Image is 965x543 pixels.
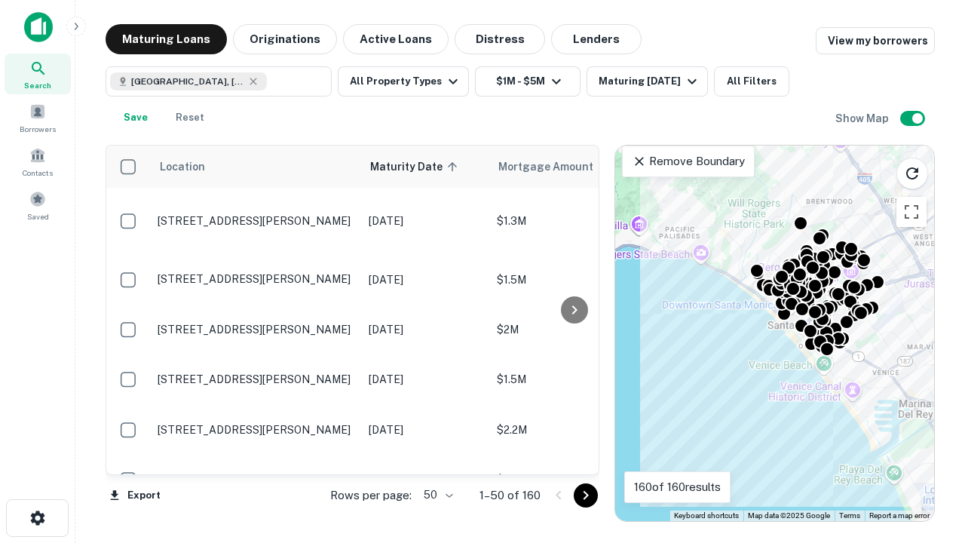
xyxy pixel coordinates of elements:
button: Go to next page [574,483,598,508]
span: Contacts [23,167,53,179]
p: [DATE] [369,213,482,229]
th: Mortgage Amount [489,146,655,188]
a: Terms (opens in new tab) [839,511,860,520]
button: Reset [166,103,214,133]
p: $1.5M [497,371,648,388]
span: Mortgage Amount [498,158,613,176]
button: Originations [233,24,337,54]
a: Contacts [5,141,71,182]
button: Export [106,484,164,507]
span: [GEOGRAPHIC_DATA], [GEOGRAPHIC_DATA], [GEOGRAPHIC_DATA] [131,75,244,88]
p: $1.5M [497,271,648,288]
button: Distress [455,24,545,54]
iframe: Chat Widget [890,422,965,495]
p: [STREET_ADDRESS][PERSON_NAME] [158,323,354,336]
p: [STREET_ADDRESS][PERSON_NAME] [158,373,354,386]
p: [STREET_ADDRESS][PERSON_NAME] [158,473,354,486]
p: $1M [497,471,648,488]
div: Maturing [DATE] [599,72,701,90]
span: Maturity Date [370,158,462,176]
p: $2M [497,321,648,338]
p: Rows per page: [330,486,412,505]
a: Saved [5,185,71,225]
span: Location [159,158,205,176]
span: Borrowers [20,123,56,135]
button: Save your search to get updates of matches that match your search criteria. [112,103,160,133]
button: Maturing Loans [106,24,227,54]
p: 1–50 of 160 [479,486,541,505]
p: [DATE] [369,422,482,438]
p: $2.2M [497,422,648,438]
p: [DATE] [369,271,482,288]
span: Map data ©2025 Google [748,511,830,520]
button: Active Loans [343,24,449,54]
div: 50 [418,484,455,506]
button: Maturing [DATE] [587,66,708,97]
p: [STREET_ADDRESS][PERSON_NAME] [158,214,354,228]
button: Toggle fullscreen view [896,197,927,227]
img: capitalize-icon.png [24,12,53,42]
button: $1M - $5M [475,66,581,97]
button: Keyboard shortcuts [674,511,739,521]
h6: Show Map [835,110,891,127]
a: Report a map error [869,511,930,520]
p: 160 of 160 results [634,478,721,496]
div: 0 0 [615,146,934,521]
p: [DATE] [369,371,482,388]
th: Location [150,146,361,188]
a: Borrowers [5,97,71,138]
button: All Filters [714,66,789,97]
button: Lenders [551,24,642,54]
button: Reload search area [896,158,928,189]
img: Google [619,502,669,521]
p: [STREET_ADDRESS][PERSON_NAME] [158,423,354,437]
p: [STREET_ADDRESS][PERSON_NAME] [158,272,354,286]
a: Search [5,54,71,94]
a: View my borrowers [816,27,935,54]
th: Maturity Date [361,146,489,188]
p: $1.3M [497,213,648,229]
p: [DATE] [369,471,482,488]
p: [DATE] [369,321,482,338]
button: All Property Types [338,66,469,97]
span: Saved [27,210,49,222]
p: Remove Boundary [632,152,744,170]
span: Search [24,79,51,91]
a: Open this area in Google Maps (opens a new window) [619,502,669,521]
